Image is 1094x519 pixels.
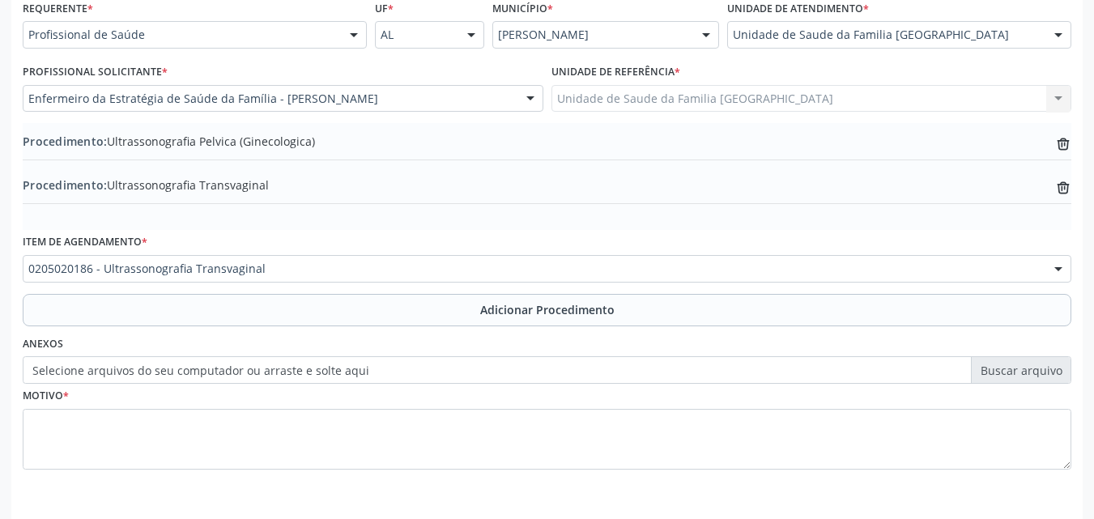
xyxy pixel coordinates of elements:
span: Adicionar Procedimento [480,301,615,318]
label: Unidade de referência [551,60,680,85]
span: Procedimento: [23,134,107,149]
span: Enfermeiro da Estratégia de Saúde da Família - [PERSON_NAME] [28,91,510,107]
span: [PERSON_NAME] [498,27,686,43]
span: Profissional de Saúde [28,27,334,43]
span: Procedimento: [23,177,107,193]
span: AL [381,27,451,43]
button: Adicionar Procedimento [23,294,1071,326]
label: Profissional Solicitante [23,60,168,85]
span: Unidade de Saude da Familia [GEOGRAPHIC_DATA] [733,27,1038,43]
span: Ultrassonografia Pelvica (Ginecologica) [23,133,315,150]
label: Motivo [23,384,69,409]
label: Anexos [23,332,63,357]
span: 0205020186 - Ultrassonografia Transvaginal [28,261,1038,277]
span: Ultrassonografia Transvaginal [23,177,269,194]
label: Item de agendamento [23,230,147,255]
